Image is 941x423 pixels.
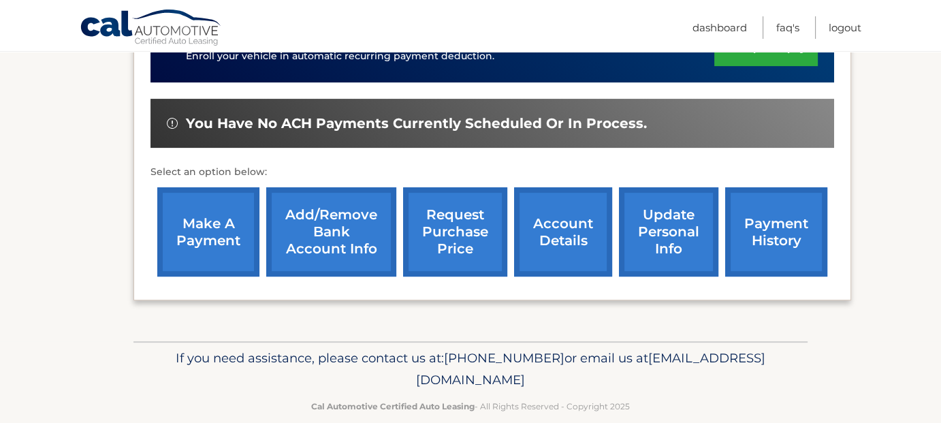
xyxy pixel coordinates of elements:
img: alert-white.svg [167,118,178,129]
p: Select an option below: [150,164,834,181]
p: - All Rights Reserved - Copyright 2025 [142,399,799,413]
p: If you need assistance, please contact us at: or email us at [142,347,799,391]
a: account details [514,187,612,277]
span: [PHONE_NUMBER] [444,350,564,366]
a: make a payment [157,187,259,277]
a: Add/Remove bank account info [266,187,396,277]
a: Dashboard [692,16,747,39]
a: payment history [725,187,827,277]
span: You have no ACH payments currently scheduled or in process. [186,115,647,132]
a: Cal Automotive [80,9,223,48]
a: request purchase price [403,187,507,277]
p: Enroll your vehicle in automatic recurring payment deduction. [186,49,714,64]
strong: Cal Automotive Certified Auto Leasing [311,401,475,411]
a: update personal info [619,187,718,277]
a: Logout [829,16,861,39]
a: FAQ's [776,16,799,39]
span: [EMAIL_ADDRESS][DOMAIN_NAME] [416,350,765,388]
